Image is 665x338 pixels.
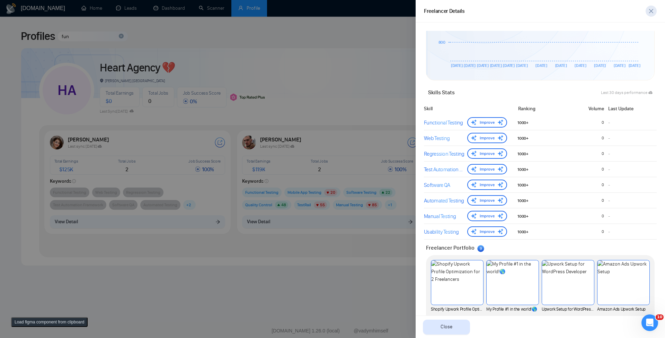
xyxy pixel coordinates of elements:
[597,306,646,312] span: Amazon Ads Upwork Setup
[424,7,465,16] div: Freelancer Details
[467,117,507,128] div: Improve
[487,260,539,305] img: My Profile #1 in the world!🌎
[467,226,507,237] div: Improve
[646,8,656,14] span: close
[424,181,464,189] div: Software QA
[517,214,529,219] span: 1000+
[467,148,507,159] div: Improve
[608,198,610,203] span: -
[614,63,626,68] tspan: [DATE]
[569,150,608,157] div: 0
[608,213,610,219] span: -
[608,229,610,235] span: -
[477,245,484,252] sup: 9
[569,135,608,141] div: 0
[497,228,504,235] img: sparkle
[517,136,529,141] span: 1000+
[424,150,464,158] div: Regression Testing
[464,63,476,68] tspan: [DATE]
[497,135,504,141] img: sparkle
[511,105,569,112] div: Ranking
[467,180,507,190] div: Improve
[438,40,446,45] tspan: 800
[467,195,507,206] div: Improve
[597,260,649,305] img: Amazon Ads Upwork Setup
[426,244,475,251] span: Freelancer Portfolio
[467,211,507,221] div: Improve
[497,150,504,157] img: sparkle
[517,167,529,172] span: 1000+
[569,119,608,125] div: 0
[480,246,482,251] span: 9
[517,229,529,234] span: 1000+
[423,320,470,335] button: Close
[575,63,586,68] tspan: [DATE]
[517,198,529,203] span: 1000+
[517,182,529,188] span: 1000+
[497,197,504,203] img: sparkle
[471,150,477,157] img: sparkle
[542,260,594,305] img: Upwork Setup for WordPress Developer
[503,63,515,68] tspan: [DATE]
[608,120,610,125] span: -
[471,135,477,141] img: sparkle
[629,63,640,68] tspan: [DATE]
[608,151,610,157] span: -
[656,314,664,320] span: 10
[569,182,608,188] div: 0
[424,134,464,142] div: Web Testing
[471,228,477,235] img: sparkle
[569,228,608,235] div: 0
[467,133,507,143] div: Improve
[471,182,477,188] img: sparkle
[540,89,657,96] div: Last 30 days performance
[486,306,537,312] span: My Profile #1 in the world!🌎
[424,105,511,112] div: Skill
[424,165,464,174] div: Test Automation Framework
[490,63,502,68] tspan: [DATE]
[471,197,477,203] img: sparkle
[646,6,657,17] button: close
[594,63,606,68] tspan: [DATE]
[497,182,504,188] img: sparkle
[497,213,504,219] img: sparkle
[471,213,477,219] img: sparkle
[569,166,608,172] div: 0
[535,63,547,68] tspan: [DATE]
[542,306,594,312] span: Upwork Setup for WordPress Developer
[608,166,610,172] span: -
[471,119,477,125] img: sparkle
[517,151,529,156] span: 1000+
[467,164,507,174] div: Improve
[424,119,464,127] div: Functional Testing
[441,323,452,331] span: Close
[608,135,610,141] span: -
[424,212,464,220] div: Manual Testing
[517,120,529,125] span: 1000+
[516,63,528,68] tspan: [DATE]
[451,63,463,68] tspan: [DATE]
[497,166,504,172] img: sparkle
[424,228,464,236] div: Usability Testing
[431,260,483,305] img: Shopify Upwork Profile Optimization for 2 Freelancers
[569,105,608,112] div: Volume
[569,213,608,219] div: 0
[641,314,658,331] iframe: Intercom live chat
[471,166,477,172] img: sparkle
[569,197,608,203] div: 0
[608,182,610,188] span: -
[477,63,489,68] tspan: [DATE]
[424,88,540,97] div: Skills Stats
[424,197,464,205] div: Automated Testing
[555,63,567,68] tspan: [DATE]
[431,306,484,312] span: Shopify Upwork Profile Optimization for 2 Freelancers
[608,105,657,112] div: Last Update
[497,119,504,125] img: sparkle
